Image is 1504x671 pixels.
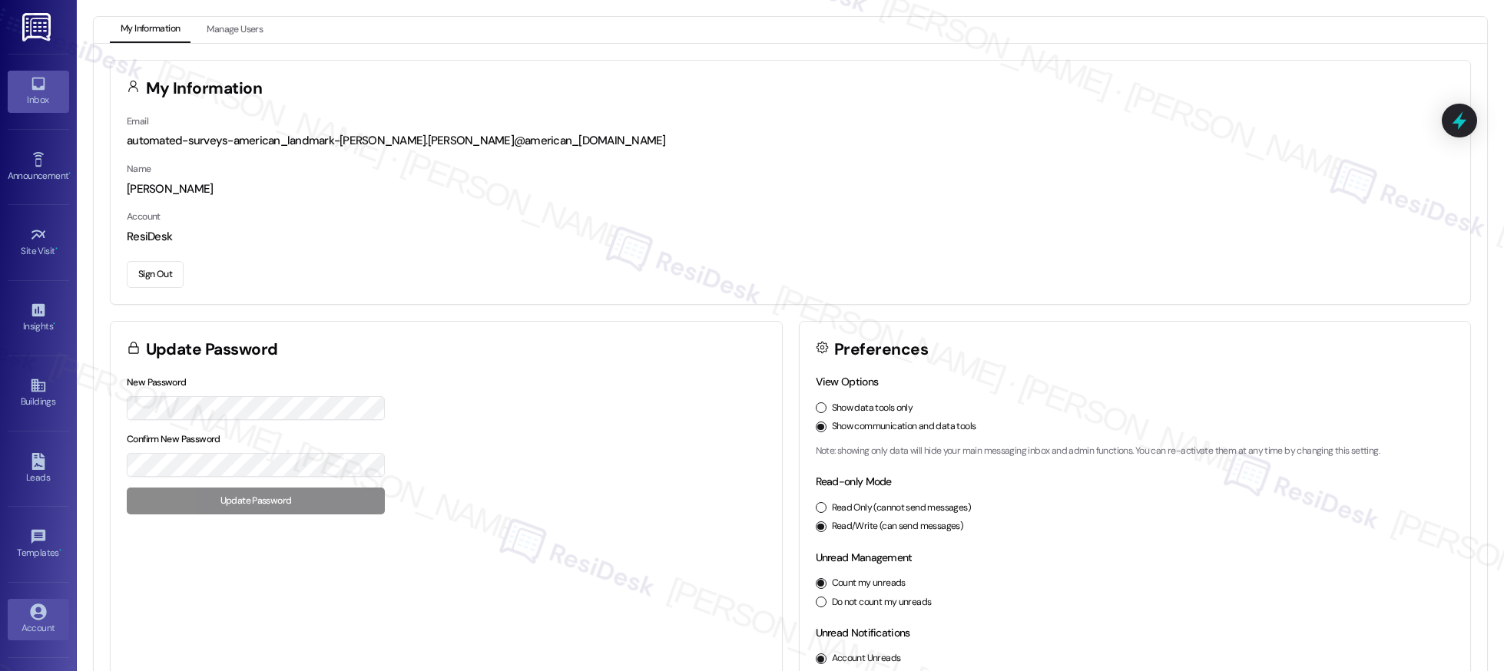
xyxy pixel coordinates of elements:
[8,599,69,640] a: Account
[8,297,69,339] a: Insights •
[55,243,58,254] span: •
[816,445,1455,458] p: Note: showing only data will hide your main messaging inbox and admin functions. You can re-activ...
[832,652,901,666] label: Account Unreads
[53,319,55,329] span: •
[146,81,263,97] h3: My Information
[816,474,892,488] label: Read-only Mode
[110,17,190,43] button: My Information
[196,17,273,43] button: Manage Users
[127,261,184,288] button: Sign Out
[832,596,932,610] label: Do not count my unreads
[127,433,220,445] label: Confirm New Password
[127,181,1454,197] div: [PERSON_NAME]
[8,524,69,565] a: Templates •
[8,372,69,414] a: Buildings
[127,163,151,175] label: Name
[834,342,928,358] h3: Preferences
[68,168,71,179] span: •
[127,210,161,223] label: Account
[127,376,187,388] label: New Password
[127,133,1454,149] div: automated-surveys-american_landmark-[PERSON_NAME].[PERSON_NAME]@american_[DOMAIN_NAME]
[8,222,69,263] a: Site Visit •
[832,501,971,515] label: Read Only (cannot send messages)
[832,577,906,590] label: Count my unreads
[146,342,278,358] h3: Update Password
[127,229,1454,245] div: ResiDesk
[8,71,69,112] a: Inbox
[832,402,913,415] label: Show data tools only
[22,13,54,41] img: ResiDesk Logo
[816,626,910,640] label: Unread Notifications
[816,375,879,388] label: View Options
[832,520,964,534] label: Read/Write (can send messages)
[8,448,69,490] a: Leads
[816,550,913,564] label: Unread Management
[59,545,61,556] span: •
[832,420,976,434] label: Show communication and data tools
[127,115,148,127] label: Email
